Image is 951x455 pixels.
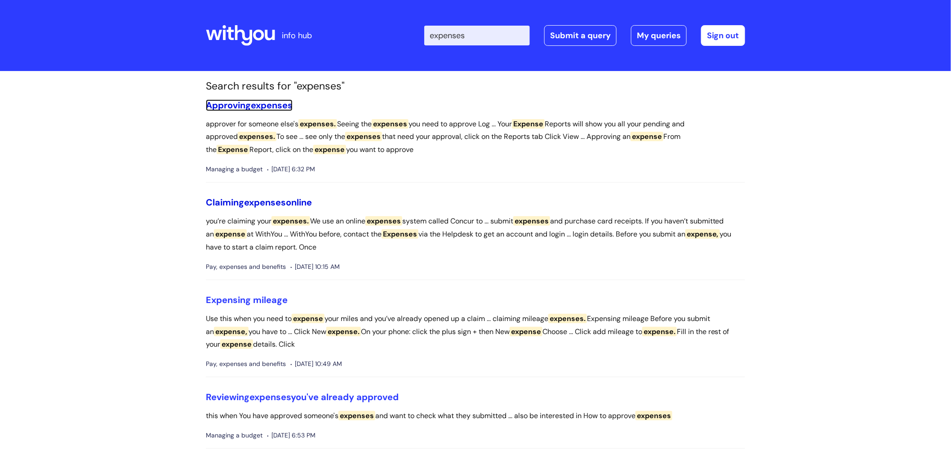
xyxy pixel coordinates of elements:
span: Managing a budget [206,164,262,175]
a: Reviewingexpensesyou've already approved [206,391,399,403]
span: Expense [217,145,249,154]
span: expense [214,229,247,239]
span: expenses [372,119,409,129]
span: expenses. [238,132,276,141]
span: expenses. [298,119,337,129]
input: Search [424,26,530,45]
p: approver for someone else's Seeing the you need to approve Log ... Your Reports will show you all... [206,118,745,156]
a: Sign out [701,25,745,46]
span: expense [510,327,542,336]
span: [DATE] 6:53 PM [267,430,316,441]
span: expenses [244,196,286,208]
p: info hub [282,28,312,43]
span: expense [631,132,663,141]
a: My queries [631,25,687,46]
p: this when You have approved someone's and want to check what they submitted ... also be intereste... [206,410,745,423]
span: [DATE] 6:32 PM [267,164,315,175]
span: expenses. [548,314,587,323]
span: expense. [642,327,677,336]
span: expenses. [271,216,310,226]
span: expense [292,314,324,323]
span: [DATE] 10:15 AM [290,261,340,272]
span: expenses [338,411,375,420]
span: expenses [365,216,402,226]
a: Expensing mileage [206,294,288,306]
span: expense, [685,229,720,239]
span: expenses [635,411,672,420]
span: Pay, expenses and benefits [206,358,286,370]
a: Approvingexpenses [206,99,293,111]
span: expenses [345,132,382,141]
span: Managing a budget [206,430,262,441]
span: [DATE] 10:49 AM [290,358,342,370]
span: Expenses [382,229,418,239]
a: Claimingexpensesonline [206,196,312,208]
span: expenses [249,391,291,403]
span: expenses [513,216,550,226]
span: expense. [326,327,361,336]
span: Expense [512,119,545,129]
span: expense [313,145,346,154]
h1: Search results for "expenses" [206,80,745,93]
a: Submit a query [544,25,617,46]
span: expenses [251,99,293,111]
span: Pay, expenses and benefits [206,261,286,272]
span: expense [220,339,253,349]
div: | - [424,25,745,46]
p: you’re claiming your We use an online system called Concur to ... submit and purchase card receip... [206,215,745,254]
p: Use this when you need to your miles and you’ve already opened up a claim ... claiming mileage Ex... [206,312,745,351]
span: expense, [214,327,249,336]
